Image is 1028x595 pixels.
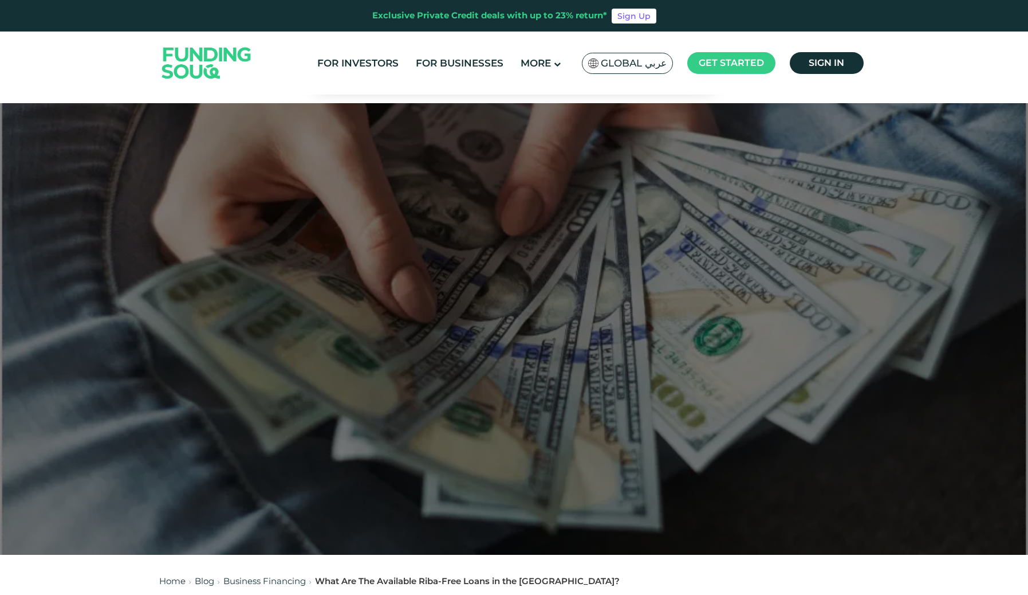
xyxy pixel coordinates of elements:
a: Sign Up [612,9,656,24]
a: For Investors [314,54,401,73]
span: Get started [699,57,764,68]
span: Global عربي [601,57,667,70]
a: Business Financing [223,576,306,586]
img: SA Flag [588,58,598,68]
a: For Businesses [413,54,506,73]
span: Sign in [809,57,844,68]
img: Logo [151,34,263,92]
div: Exclusive Private Credit deals with up to 23% return* [372,9,607,22]
span: More [521,57,551,69]
a: Blog [195,576,214,586]
a: Sign in [790,52,864,74]
div: What Are The Available Riba-Free Loans in the [GEOGRAPHIC_DATA]? [315,575,620,588]
a: Home [159,576,186,586]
